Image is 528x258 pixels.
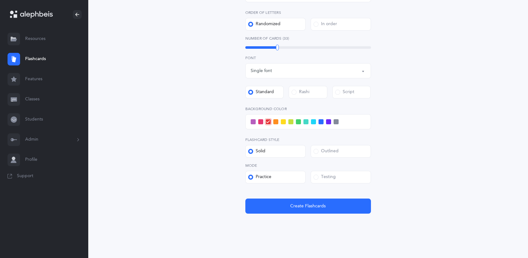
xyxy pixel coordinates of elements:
[248,174,271,180] div: Practice
[245,199,371,214] button: Create Flashcards
[17,173,33,179] span: Support
[313,174,336,180] div: Testing
[290,203,326,210] span: Create Flashcards
[313,148,339,154] div: Outlined
[245,10,371,15] label: Order of letters
[245,63,371,78] button: Single font
[245,36,371,41] label: Number of Cards (33)
[291,89,309,95] div: Rashi
[313,21,337,27] div: In order
[335,89,354,95] div: Script
[245,106,371,112] label: Background color
[251,68,272,74] div: Single font
[248,89,274,95] div: Standard
[245,137,371,143] label: Flashcard Style
[248,21,280,27] div: Randomized
[245,55,371,61] label: Font
[248,148,265,154] div: Solid
[245,163,371,168] label: Mode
